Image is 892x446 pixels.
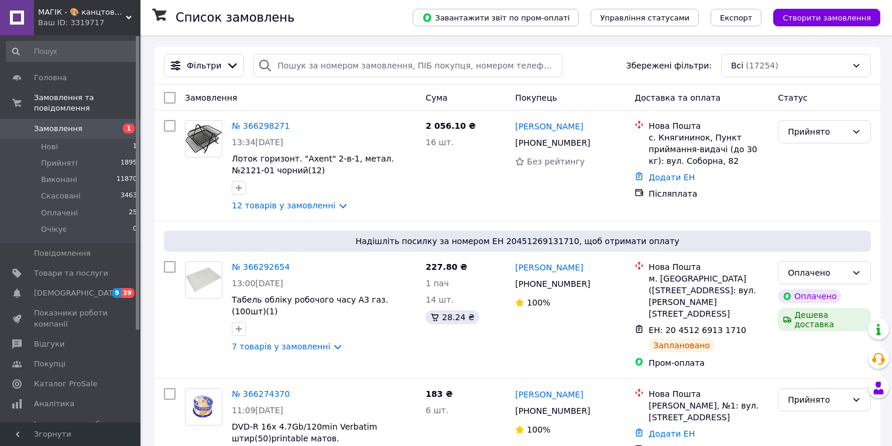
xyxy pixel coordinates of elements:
span: Надішліть посилку за номером ЕН 20451269131710, щоб отримати оплату [169,235,866,247]
span: 16 шт. [426,138,454,147]
div: Ваш ID: 3319717 [38,18,140,28]
img: Фото товару [186,393,222,421]
div: [PHONE_NUMBER] [513,403,592,419]
input: Пошук за номером замовлення, ПІБ покупця, номером телефону, Email, номером накладної [253,54,562,77]
span: Замовлення [185,93,237,102]
span: 1 [123,123,135,133]
span: Головна [34,73,67,83]
div: м. [GEOGRAPHIC_DATA] ([STREET_ADDRESS]: вул. [PERSON_NAME][STREET_ADDRESS] [649,273,769,320]
span: Показники роботи компанії [34,308,108,329]
div: Прийнято [788,125,847,138]
span: 39 [121,288,135,298]
span: Нові [41,142,58,152]
span: Експорт [720,13,753,22]
div: Оплачено [788,266,847,279]
span: 100% [527,425,550,434]
span: 3463 [121,191,137,201]
div: [PERSON_NAME], №1: вул. [STREET_ADDRESS] [649,400,769,423]
span: Каталог ProSale [34,379,97,389]
a: Лоток горизонт. "Axent" 2-в-1, метал. №2121-01 чорний(12) [232,154,394,175]
div: Оплачено [778,289,841,303]
span: 227.80 ₴ [426,262,467,272]
a: [PERSON_NAME] [515,121,583,132]
span: 25 [129,208,137,218]
span: Замовлення та повідомлення [34,92,140,114]
span: Фільтри [187,60,221,71]
button: Завантажити звіт по пром-оплаті [413,9,579,26]
a: [PERSON_NAME] [515,389,583,400]
span: DVD-R 16х 4.7Gb/120min Verbatim штир(50)printable матов. [232,422,377,443]
a: Додати ЕН [649,173,695,182]
span: Аналітика [34,399,74,409]
span: [DEMOGRAPHIC_DATA] [34,288,121,299]
span: 1 [133,142,137,152]
span: 13:34[DATE] [232,138,283,147]
a: Додати ЕН [649,429,695,438]
a: № 366274370 [232,389,290,399]
div: Нова Пошта [649,388,769,400]
span: Статус [778,93,808,102]
div: Прийнято [788,393,847,406]
button: Створити замовлення [773,9,880,26]
span: 2 056.10 ₴ [426,121,476,131]
span: Завантажити звіт по пром-оплаті [422,12,569,23]
button: Експорт [711,9,762,26]
span: Cума [426,93,447,102]
span: 0 [133,224,137,235]
span: 13:00[DATE] [232,279,283,288]
span: ЕН: 20 4512 6913 1710 [649,325,746,335]
span: Створити замовлення [783,13,871,22]
div: [PHONE_NUMBER] [513,276,592,292]
a: [PERSON_NAME] [515,262,583,273]
span: МАГІК - 🎨 канцтовари, іграшки, подарунки 🎨 [38,7,126,18]
span: 1 пач [426,279,448,288]
a: Табель обліку робочого часу A3 газ.(100шт)(1) [232,295,388,316]
span: Без рейтингу [527,157,585,166]
div: Післяплата [649,188,769,200]
div: Дешева доставка [778,308,871,331]
span: 100% [527,298,550,307]
span: 6 шт. [426,406,448,415]
span: Замовлення [34,123,83,134]
div: Заплановано [649,338,715,352]
span: 11:09[DATE] [232,406,283,415]
div: Пром-оплата [649,357,769,369]
span: Інструменти веб-майстра та SEO [34,419,108,440]
span: Збережені фільтри: [626,60,712,71]
span: Повідомлення [34,248,91,259]
a: 12 товарів у замовленні [232,201,335,210]
span: Відгуки [34,339,64,349]
a: Створити замовлення [761,12,880,22]
div: Нова Пошта [649,261,769,273]
a: 7 товарів у замовленні [232,342,330,351]
a: № 366298271 [232,121,290,131]
span: 14 шт. [426,295,454,304]
span: Управління статусами [600,13,689,22]
a: Фото товару [185,388,222,426]
span: Покупець [515,93,557,102]
span: (17254) [746,61,778,70]
span: Прийняті [41,158,77,169]
div: с. Княгининок, Пункт приймання-видачі (до 30 кг): вул. Соборна, 82 [649,132,769,167]
a: Фото товару [185,120,222,157]
span: Товари та послуги [34,268,108,279]
span: 1895 [121,158,137,169]
a: № 366292654 [232,262,290,272]
h1: Список замовлень [176,11,294,25]
div: [PHONE_NUMBER] [513,135,592,151]
span: 11870 [116,174,137,185]
img: Фото товару [186,262,222,298]
input: Пошук [6,41,138,62]
span: Оплачені [41,208,78,218]
button: Управління статусами [591,9,699,26]
span: Скасовані [41,191,81,201]
span: Доставка та оплата [634,93,721,102]
a: Фото товару [185,261,222,299]
span: Всі [731,60,743,71]
span: 183 ₴ [426,389,452,399]
img: Фото товару [186,124,222,153]
span: Очікує [41,224,67,235]
div: Нова Пошта [649,120,769,132]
